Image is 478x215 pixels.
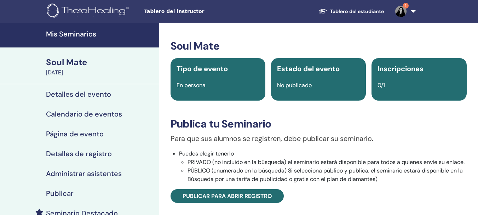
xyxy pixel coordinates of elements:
span: Tipo de evento [177,64,228,73]
h4: Página de evento [46,130,104,138]
li: Puedes elegir tenerlo [179,149,467,183]
span: 0/1 [378,81,385,89]
h4: Detalles de registro [46,149,112,158]
a: Publicar para abrir registro [171,189,284,203]
img: logo.png [47,4,131,19]
p: Para que sus alumnos se registren, debe publicar su seminario. [171,133,467,144]
h3: Soul Mate [171,40,467,52]
li: PRIVADO (no incluido en la búsqueda) el seminario estará disponible para todos a quienes envíe su... [188,158,467,166]
span: En persona [177,81,206,89]
img: graduation-cap-white.svg [319,8,327,14]
a: Tablero del estudiante [313,5,390,18]
div: [DATE] [46,68,155,77]
h4: Calendario de eventos [46,110,122,118]
li: PÚBLICO (enumerado en la búsqueda) Si selecciona público y publica, el seminario estará disponibl... [188,166,467,183]
span: Inscripciones [378,64,424,73]
span: No publicado [277,81,312,89]
img: default.jpg [395,6,407,17]
h4: Detalles del evento [46,90,111,98]
span: 1 [403,3,409,9]
span: Publicar para abrir registro [183,192,272,200]
h4: Administrar asistentes [46,169,122,178]
h3: Publica tu Seminario [171,118,467,130]
span: Tablero del instructor [144,8,250,15]
h4: Mis Seminarios [46,30,155,38]
a: Soul Mate[DATE] [42,56,159,77]
div: Soul Mate [46,56,155,68]
span: Estado del evento [277,64,340,73]
h4: Publicar [46,189,74,198]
